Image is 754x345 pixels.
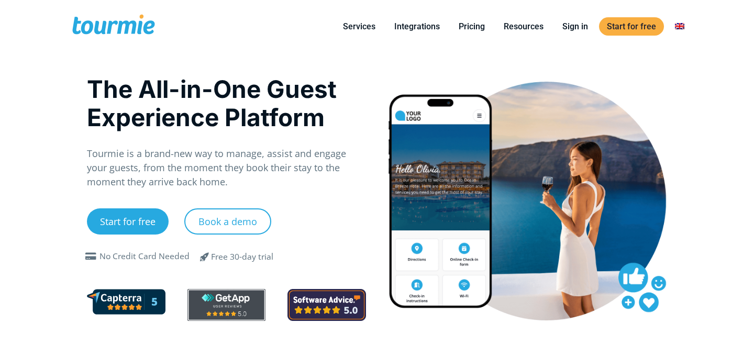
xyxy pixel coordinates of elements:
[335,20,383,33] a: Services
[555,20,596,33] a: Sign in
[192,250,217,263] span: 
[184,208,271,235] a: Book a demo
[99,250,190,263] div: No Credit Card Needed
[83,252,99,261] span: 
[496,20,551,33] a: Resources
[211,251,273,263] div: Free 30-day trial
[87,75,366,131] h1: The All-in-One Guest Experience Platform
[451,20,493,33] a: Pricing
[667,20,692,33] a: Switch to
[599,17,664,36] a: Start for free
[87,208,169,235] a: Start for free
[87,147,366,189] p: Tourmie is a brand-new way to manage, assist and engage your guests, from the moment they book th...
[386,20,448,33] a: Integrations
